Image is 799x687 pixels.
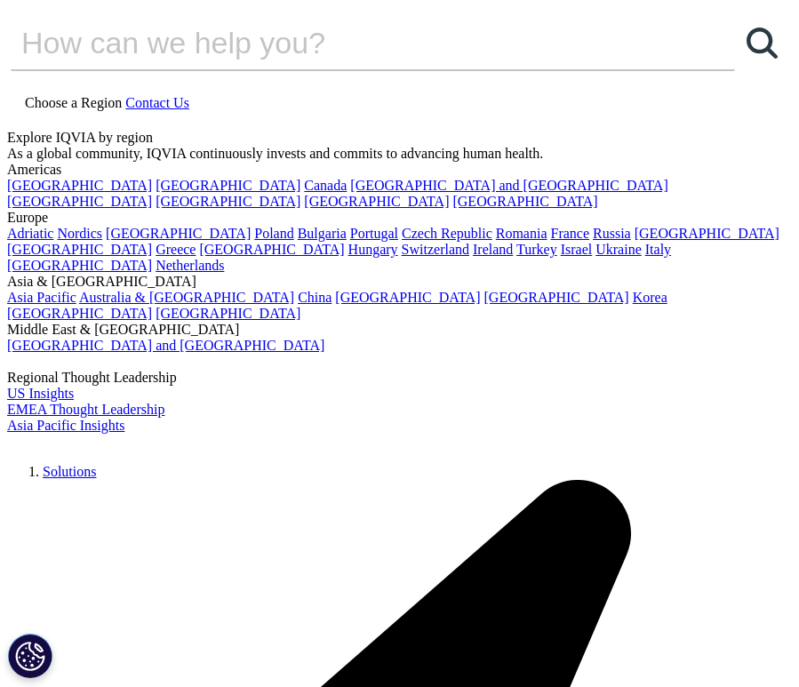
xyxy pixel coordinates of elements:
div: Regional Thought Leadership [7,370,792,386]
a: [GEOGRAPHIC_DATA] [156,194,300,209]
a: Israel [561,242,593,257]
a: Korea [633,290,667,305]
a: France [551,226,590,241]
a: Russia [593,226,631,241]
a: Nordics [57,226,102,241]
svg: Search [747,28,778,59]
a: Turkey [516,242,557,257]
div: Americas [7,162,792,178]
a: [GEOGRAPHIC_DATA] [452,194,597,209]
a: Portugal [350,226,398,241]
div: Asia & [GEOGRAPHIC_DATA] [7,274,792,290]
a: [GEOGRAPHIC_DATA] [635,226,779,241]
a: Asia Pacific [7,290,76,305]
a: [GEOGRAPHIC_DATA] [7,194,152,209]
a: Italy [645,242,671,257]
div: As a global community, IQVIA continuously invests and commits to advancing human health. [7,146,792,162]
a: [GEOGRAPHIC_DATA] [156,178,300,193]
div: Explore IQVIA by region [7,130,792,146]
a: [GEOGRAPHIC_DATA] [304,194,449,209]
a: [GEOGRAPHIC_DATA] [7,242,152,257]
a: [GEOGRAPHIC_DATA] [199,242,344,257]
button: Cookie-Einstellungen [8,634,52,678]
a: [GEOGRAPHIC_DATA] [7,306,152,321]
a: Bulgaria [298,226,347,241]
a: [GEOGRAPHIC_DATA] [7,258,152,273]
a: [GEOGRAPHIC_DATA] [484,290,629,305]
a: Netherlands [156,258,224,273]
a: Greece [156,242,196,257]
a: US Insights [7,386,74,401]
a: Poland [254,226,293,241]
span: Choose a Region [25,95,122,110]
a: EMEA Thought Leadership [7,402,164,417]
div: Europe [7,210,792,226]
a: Hungary [348,242,398,257]
a: [GEOGRAPHIC_DATA] and [GEOGRAPHIC_DATA] [7,338,324,353]
input: Search [11,16,684,69]
div: Middle East & [GEOGRAPHIC_DATA] [7,322,792,338]
a: [GEOGRAPHIC_DATA] [335,290,480,305]
a: Canada [304,178,347,193]
a: Czech Republic [402,226,492,241]
a: Australia & [GEOGRAPHIC_DATA] [79,290,294,305]
a: [GEOGRAPHIC_DATA] and [GEOGRAPHIC_DATA] [350,178,667,193]
a: China [298,290,332,305]
a: Asia Pacific Insights [7,418,124,433]
a: [GEOGRAPHIC_DATA] [106,226,251,241]
a: [GEOGRAPHIC_DATA] [156,306,300,321]
a: Solutions [43,464,96,479]
a: Search [735,16,788,69]
a: Romania [496,226,547,241]
a: Switzerland [402,242,469,257]
a: [GEOGRAPHIC_DATA] [7,178,152,193]
a: Ireland [473,242,513,257]
a: Adriatic [7,226,53,241]
a: Contact Us [125,95,189,110]
a: Ukraine [595,242,642,257]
